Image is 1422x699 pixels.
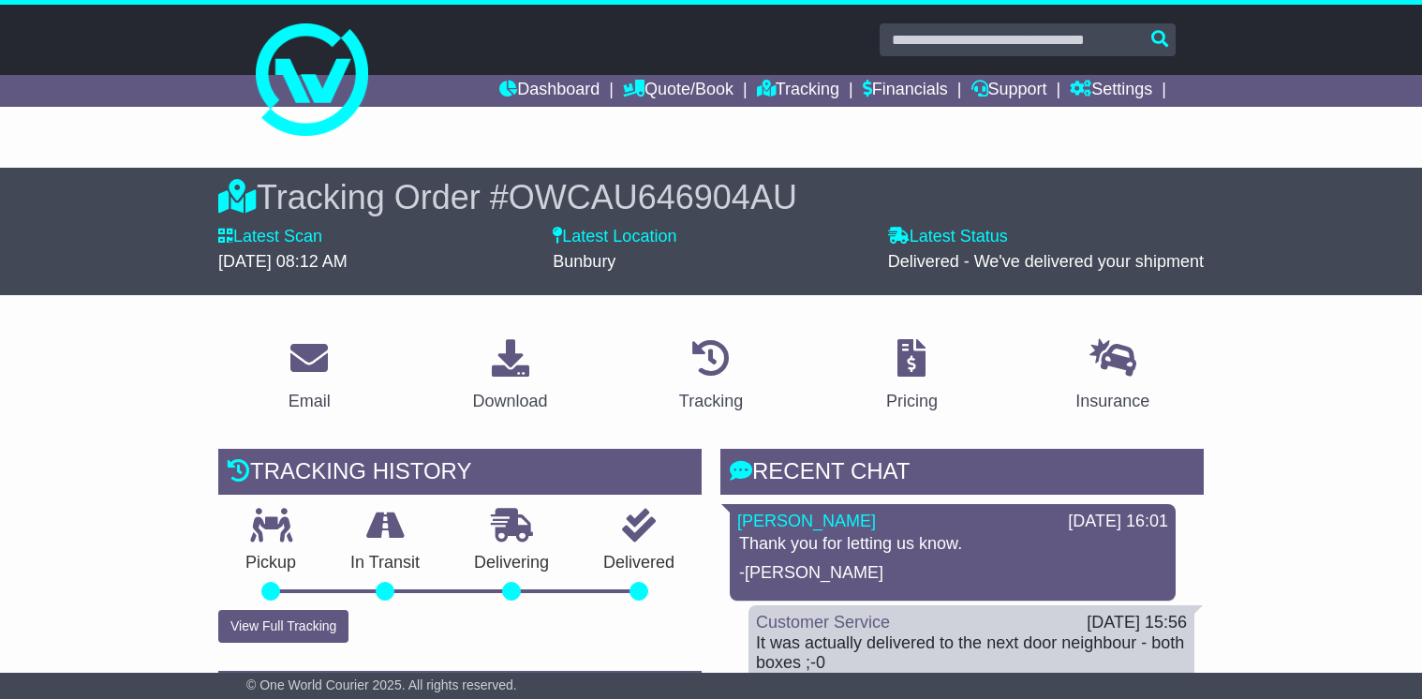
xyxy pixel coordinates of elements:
[576,553,702,573] p: Delivered
[886,389,938,414] div: Pricing
[874,333,950,421] a: Pricing
[971,75,1047,107] a: Support
[756,633,1187,674] div: It was actually delivered to the next door neighbour - both boxes ;-0
[1063,333,1162,421] a: Insurance
[737,512,876,530] a: [PERSON_NAME]
[553,227,676,247] label: Latest Location
[863,75,948,107] a: Financials
[756,613,890,632] a: Customer Service
[246,677,517,692] span: © One World Courier 2025. All rights reserved.
[461,333,560,421] a: Download
[757,75,839,107] a: Tracking
[218,177,1204,217] div: Tracking Order #
[1068,512,1168,532] div: [DATE] 16:01
[1087,613,1187,633] div: [DATE] 15:56
[888,227,1008,247] label: Latest Status
[447,553,576,573] p: Delivering
[1075,389,1149,414] div: Insurance
[667,333,755,421] a: Tracking
[888,252,1204,271] span: Delivered - We've delivered your shipment
[739,534,1166,555] p: Thank you for letting us know.
[553,252,615,271] span: Bunbury
[218,610,348,643] button: View Full Tracking
[739,563,1166,584] p: -[PERSON_NAME]
[720,449,1204,499] div: RECENT CHAT
[289,389,331,414] div: Email
[499,75,600,107] a: Dashboard
[218,227,322,247] label: Latest Scan
[679,389,743,414] div: Tracking
[323,553,447,573] p: In Transit
[218,252,348,271] span: [DATE] 08:12 AM
[509,178,797,216] span: OWCAU646904AU
[218,449,702,499] div: Tracking history
[218,553,323,573] p: Pickup
[276,333,343,421] a: Email
[473,389,548,414] div: Download
[1070,75,1152,107] a: Settings
[623,75,733,107] a: Quote/Book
